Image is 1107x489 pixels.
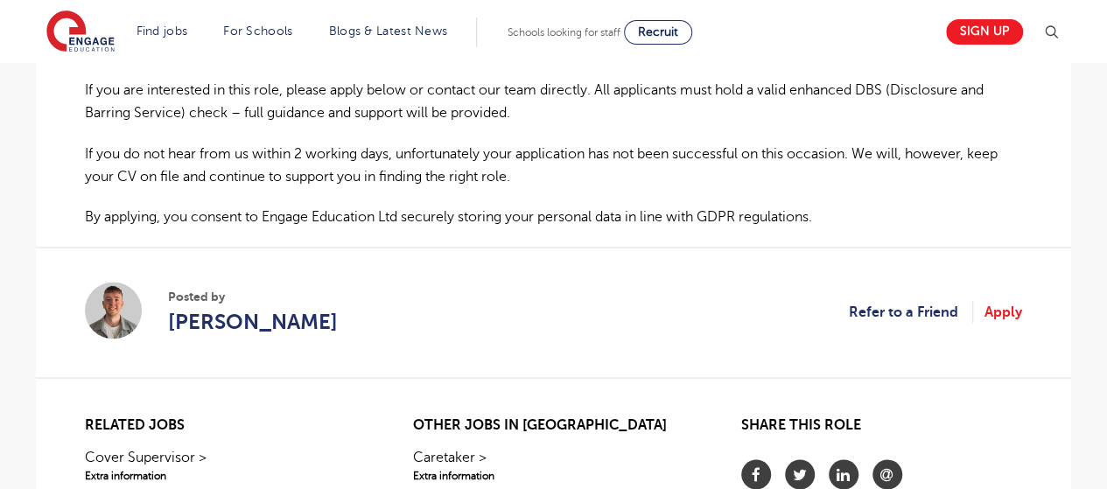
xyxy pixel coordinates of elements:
span: Recruit [638,25,678,38]
span: Posted by [168,287,338,305]
a: Cover Supervisor >Extra information [85,446,366,483]
a: Recruit [624,20,692,45]
h2: Related jobs [85,416,366,433]
h2: Share this role [741,416,1022,442]
span: Extra information [413,467,694,483]
a: Find jobs [137,24,188,38]
p: By applying, you consent to Engage Education Ltd securely storing your personal data in line with... [85,206,1022,228]
h2: Other jobs in [GEOGRAPHIC_DATA] [413,416,694,433]
a: Blogs & Latest News [329,24,448,38]
span: Schools looking for staff [508,26,620,38]
a: [PERSON_NAME] [168,305,338,337]
a: Caretaker >Extra information [413,446,694,483]
p: If you do not hear from us within 2 working days, unfortunately your application has not been suc... [85,143,1022,189]
a: Sign up [946,19,1023,45]
img: Engage Education [46,10,115,54]
p: If you are interested in this role, please apply below or contact our team directly. All applican... [85,33,1022,125]
a: Refer to a Friend [849,300,973,323]
a: For Schools [223,24,292,38]
a: Apply [984,300,1022,323]
span: Extra information [85,467,366,483]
